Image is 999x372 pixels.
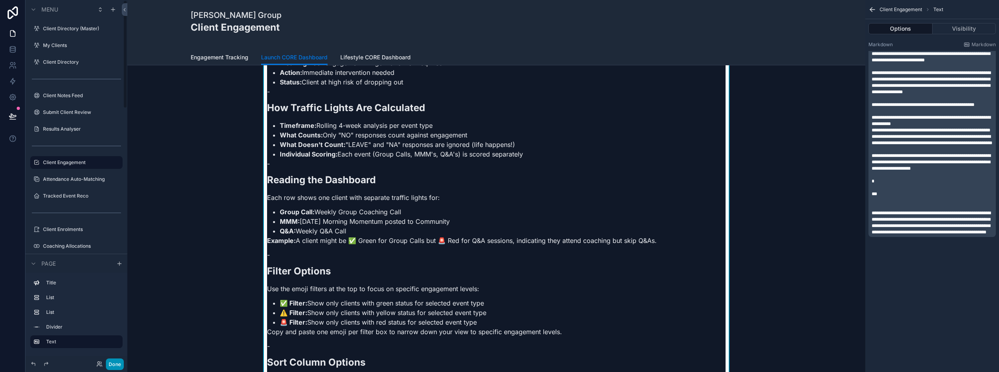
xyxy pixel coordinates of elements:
button: Options [868,23,933,34]
label: Markdown [868,41,893,48]
span: Text [933,6,943,13]
strong: Action: [280,69,302,76]
h2: Filter Options [267,264,726,278]
label: Results Analyser [43,126,118,132]
strong: Timeframe: [280,121,316,129]
button: Done [106,358,124,370]
label: Client Enrolments [43,226,118,233]
a: Lifestyle CORE Dashboard [340,50,411,66]
li: Show only clients with yellow status for selected event type [280,308,726,317]
label: Client Engagement [43,159,118,166]
strong: Example: [267,237,296,245]
label: Divider [46,324,116,330]
p: - [267,341,726,351]
div: scrollable content [25,273,127,356]
strong: Meaning: [280,59,309,67]
label: Coaching Allocations [43,243,118,249]
li: "LEAVE" and "NA" responses are ignored (life happens!) [280,140,726,149]
a: Launch CORE Dashboard [261,50,328,65]
label: Text [46,339,116,345]
label: Title [46,280,116,286]
li: Immediate intervention needed [280,68,726,77]
button: Visibility [933,23,996,34]
li: Rolling 4-week analysis per event type [280,121,726,130]
div: scrollable content [868,51,996,237]
span: Menu [41,6,58,14]
li: Show only clients with green status for selected event type [280,298,726,308]
label: Client Directory (Master) [43,25,118,32]
li: Weekly Group Coaching Call [280,207,726,217]
label: Client Notes Feed [43,92,118,99]
a: Engagement Tracking [191,50,248,66]
p: Copy and paste one emoji per filter box to narrow down your view to specific engagement levels. [267,327,726,337]
strong: What Doesn't Count: [280,141,345,149]
p: Use the emoji filters at the top to focus on specific engagement levels: [267,284,726,294]
strong: Q&A: [280,227,296,235]
h2: Sort Column Options [267,356,726,369]
p: Each row shows one client with separate traffic lights for: [267,193,726,202]
label: Tracked Event Reco [43,193,118,199]
label: List [46,309,116,315]
h2: Client Engagement [191,21,281,34]
strong: ⚠️ Filter: [280,309,307,317]
h1: [PERSON_NAME] Group [191,10,281,21]
p: - [267,250,726,260]
li: Only "NO" responses count against engagement [280,130,726,140]
label: Attendance Auto-Matching [43,176,118,182]
strong: Individual Scoring: [280,150,338,158]
li: Weekly Q&A Call [280,226,726,236]
label: My Clients [43,42,118,49]
span: Page [41,260,56,268]
li: Show only clients with red status for selected event type [280,317,726,327]
p: - [267,159,726,168]
span: Engagement Tracking [191,53,248,61]
strong: Group Call: [280,208,314,216]
strong: Status: [280,78,302,86]
h2: Reading the Dashboard [267,173,726,186]
span: Client Engagement [880,6,922,13]
span: Markdown [972,41,996,48]
label: Submit Client Review [43,109,118,116]
strong: 🚨 Filter: [280,318,307,326]
span: Launch CORE Dashboard [261,53,328,61]
label: List [46,294,116,301]
strong: What Counts: [280,131,323,139]
p: - [267,87,726,96]
p: A client might be ✅ Green for Group Calls but 🚨 Red for Q&A sessions, indicating they attend coac... [267,236,726,245]
li: Each event (Group Calls, MMM's, Q&A's) is scored separately [280,149,726,159]
li: [DATE] Morning Momentum posted to Community [280,217,726,226]
a: Markdown [964,41,996,48]
span: Lifestyle CORE Dashboard [340,53,411,61]
strong: ✅ Filter: [280,299,307,307]
h2: How Traffic Lights Are Calculated [267,101,726,114]
label: Client Directory [43,59,118,65]
strong: MMM: [280,217,300,225]
li: Client at high risk of dropping out [280,77,726,87]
